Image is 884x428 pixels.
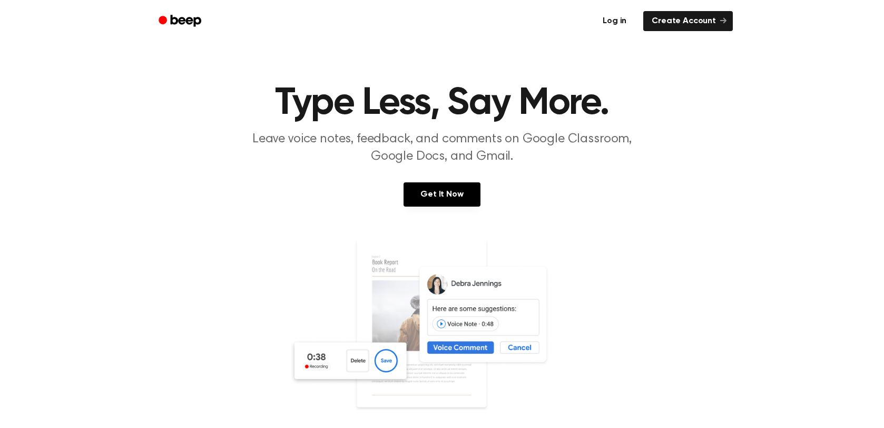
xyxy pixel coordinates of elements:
[172,84,712,122] h1: Type Less, Say More.
[592,9,637,33] a: Log in
[643,11,733,31] a: Create Account
[404,182,480,207] a: Get It Now
[151,11,211,32] a: Beep
[240,131,644,166] p: Leave voice notes, feedback, and comments on Google Classroom, Google Docs, and Gmail.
